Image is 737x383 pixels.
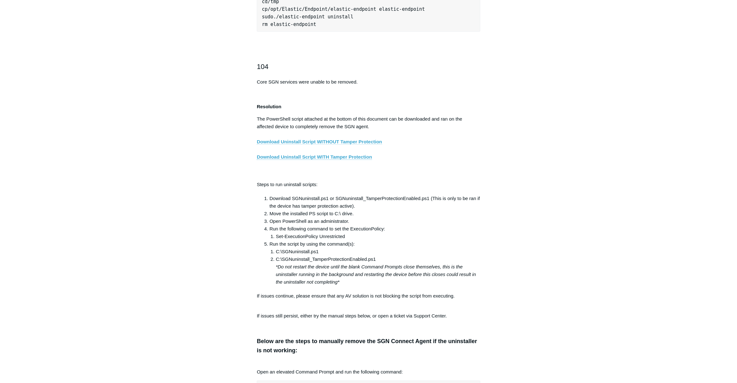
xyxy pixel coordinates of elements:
li: Move the installed PS script to C:\ drive. [269,210,480,217]
p: Steps to run uninstall scripts: [257,181,480,188]
span: / [302,6,305,12]
p: The PowerShell script attached at the bottom of this document can be downloaded and ran on the af... [257,115,480,176]
span: - [399,6,402,12]
span: Endpoint [305,6,328,12]
span: - [299,14,302,20]
span: Elastic [282,6,302,12]
span: - [291,22,293,27]
span: - [350,6,353,12]
li: Download SGNuninstall.ps1 or SGNuninstall_TamperProtectionEnabled.ps1 (This is only to be ran if ... [269,195,480,210]
em: *Do not restart the device until the blank Command Prompts close themselves, this is the uninstal... [276,264,476,285]
p: If issues continue, please ensure that any AV solution is not blocking the script from executing. [257,292,480,307]
span: elastic [331,6,350,12]
span: / [268,6,270,12]
p: If issues still persist, either try the manual steps below, or open a ticket via Support Center. [257,312,480,320]
span: elastic [279,14,299,20]
span: endpoint uninstall rm elastic [262,14,353,27]
h3: Below are the steps to manually remove the SGN Connect Agent if the uninstaller is not working: [257,337,480,355]
span: / [279,6,282,12]
span: endpoint [293,22,316,27]
li: Run the script by using the command(s): [269,240,480,286]
a: Download Uninstall Script WITH Tamper Protection [257,154,372,160]
li: Open PowerShell as an administrator. [269,217,480,225]
strong: Resolution [257,104,281,109]
span: / [328,6,331,12]
li: Run the following command to set the ExecutionPolicy: [269,225,480,240]
li: C:\SGNuninstall.ps1 [276,248,480,255]
span: opt [270,6,279,12]
h2: 104 [257,61,480,72]
a: Download Uninstall Script WITHOUT Tamper Protection [257,139,382,145]
span: endpoint elastic [353,6,399,12]
p: Open an elevated Command Prompt and run the following command: [257,361,480,376]
li: Set-ExecutionPolicy Unrestricted [276,233,480,240]
p: Core SGN services were unable to be removed. [257,78,480,86]
li: C:\SGNuninstall_TamperProtectionEnabled.ps1 [276,255,480,286]
span: ./ [273,14,279,20]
